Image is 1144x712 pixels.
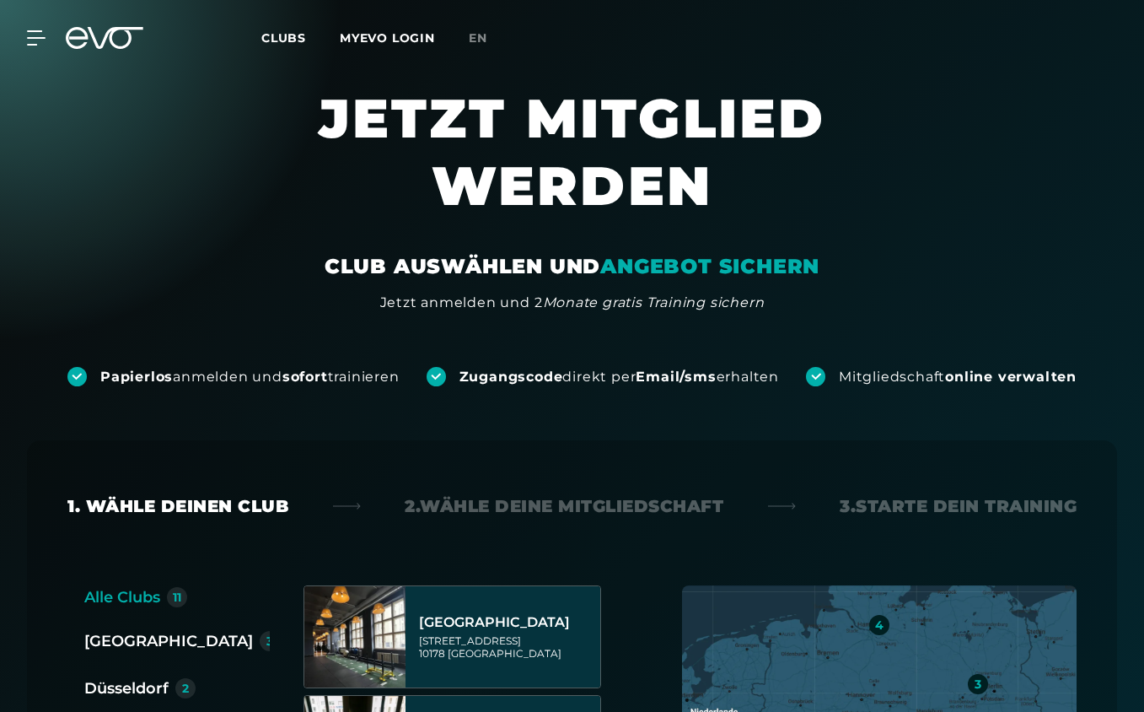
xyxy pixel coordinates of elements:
[636,369,716,385] strong: Email/sms
[600,254,819,278] em: ANGEBOT SICHERN
[419,614,597,631] div: [GEOGRAPHIC_DATA]
[261,30,306,46] span: Clubs
[975,678,981,690] div: 3
[945,369,1077,385] strong: online verwalten
[304,586,406,688] img: Berlin Alexanderplatz
[100,369,173,385] strong: Papierlos
[261,30,340,46] a: Clubs
[67,494,288,518] div: 1. Wähle deinen Club
[839,368,1077,386] div: Mitgliedschaft
[459,368,779,386] div: direkt per erhalten
[419,634,597,660] div: [STREET_ADDRESS] 10178 [GEOGRAPHIC_DATA]
[405,494,723,518] div: 2. Wähle deine Mitgliedschaft
[185,84,960,253] h1: JETZT MITGLIED WERDEN
[469,29,508,48] a: en
[325,253,819,280] div: CLUB AUSWÄHLEN UND
[84,629,253,653] div: [GEOGRAPHIC_DATA]
[100,368,400,386] div: anmelden und trainieren
[459,369,563,385] strong: Zugangscode
[282,369,328,385] strong: sofort
[380,293,765,313] div: Jetzt anmelden und 2
[840,494,1077,518] div: 3. Starte dein Training
[84,677,169,700] div: Düsseldorf
[875,619,884,631] div: 4
[266,635,273,647] div: 3
[469,30,487,46] span: en
[182,682,189,694] div: 2
[173,591,181,603] div: 11
[84,585,160,609] div: Alle Clubs
[340,30,435,46] a: MYEVO LOGIN
[543,294,765,310] em: Monate gratis Training sichern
